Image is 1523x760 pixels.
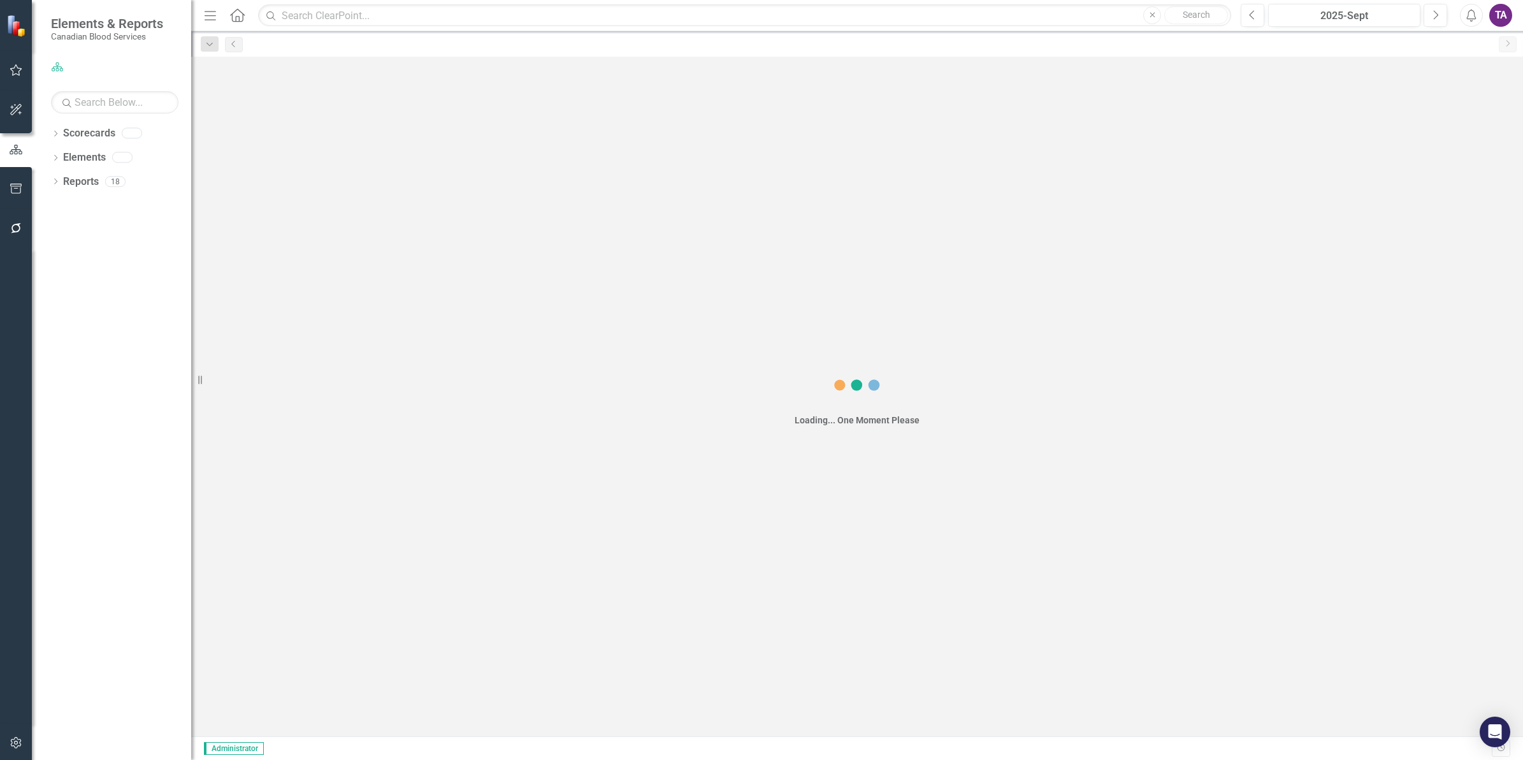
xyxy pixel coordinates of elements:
div: 2025-Sept [1273,8,1416,24]
input: Search Below... [51,91,178,113]
a: Scorecards [63,126,115,141]
button: Search [1164,6,1228,24]
button: 2025-Sept [1268,4,1420,27]
button: TA [1489,4,1512,27]
small: Canadian Blood Services [51,31,163,41]
div: Open Intercom Messenger [1480,717,1510,747]
div: 18 [105,176,126,187]
img: ClearPoint Strategy [6,15,29,37]
span: Search [1183,10,1210,20]
input: Search ClearPoint... [258,4,1231,27]
a: Elements [63,150,106,165]
a: Reports [63,175,99,189]
span: Elements & Reports [51,16,163,31]
span: Administrator [204,742,264,755]
div: Loading... One Moment Please [795,414,920,427]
